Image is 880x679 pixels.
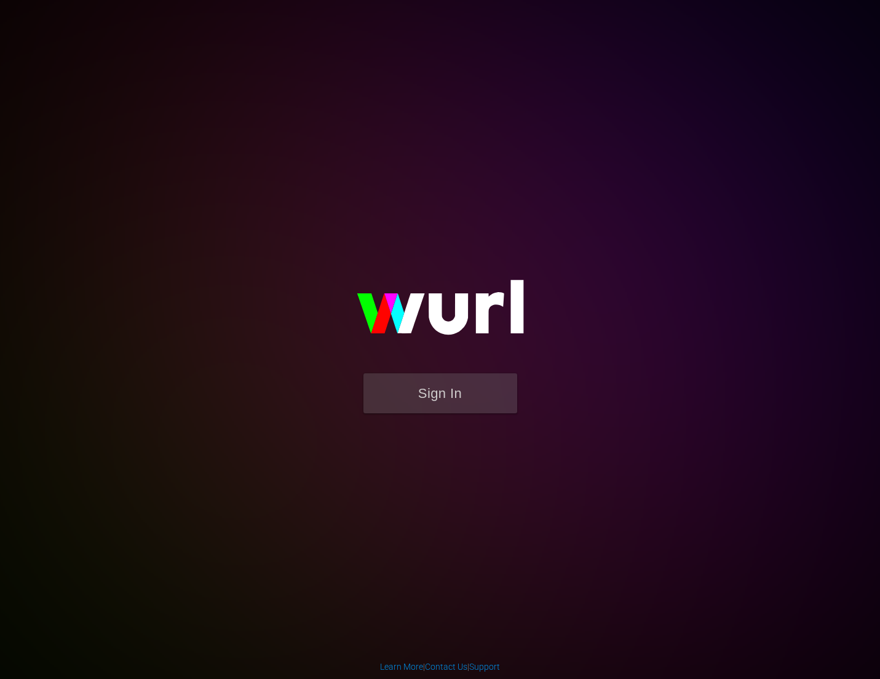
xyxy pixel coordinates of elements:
[380,662,423,672] a: Learn More
[317,253,563,373] img: wurl-logo-on-black-223613ac3d8ba8fe6dc639794a292ebdb59501304c7dfd60c99c58986ef67473.svg
[425,662,467,672] a: Contact Us
[363,373,517,413] button: Sign In
[469,662,500,672] a: Support
[380,661,500,673] div: | |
